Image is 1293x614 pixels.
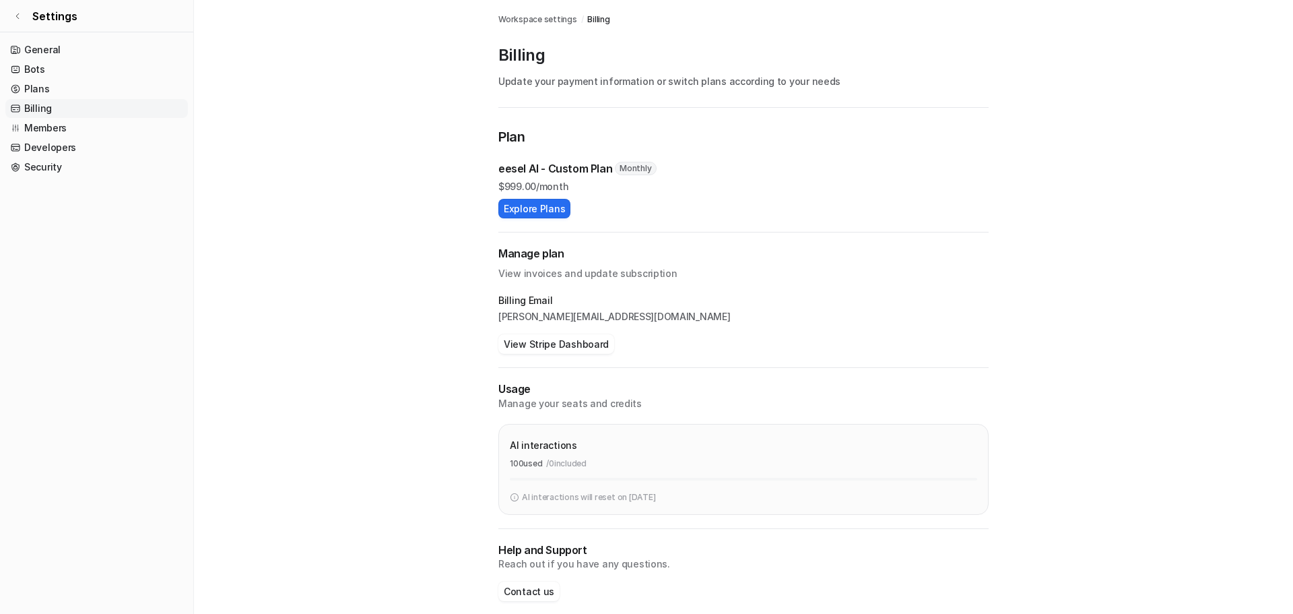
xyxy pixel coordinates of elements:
[5,99,188,118] a: Billing
[546,458,587,470] p: / 0 included
[587,13,609,26] a: Billing
[498,262,989,280] p: View invoices and update subscription
[510,458,542,470] p: 100 used
[581,13,584,26] span: /
[5,158,188,177] a: Security
[498,13,577,26] a: Workspace settings
[498,199,570,218] button: Explore Plans
[5,40,188,59] a: General
[498,74,989,88] p: Update your payment information or switch plans according to your needs
[498,44,989,66] p: Billing
[498,246,989,262] h2: Manage plan
[498,310,989,324] p: [PERSON_NAME][EMAIL_ADDRESS][DOMAIN_NAME]
[498,179,989,193] p: $ 999.00/month
[498,582,560,601] button: Contact us
[5,80,188,98] a: Plans
[32,8,77,24] span: Settings
[615,162,656,175] span: Monthly
[498,557,989,571] p: Reach out if you have any questions.
[498,294,989,307] p: Billing Email
[498,543,989,558] p: Help and Support
[498,160,612,177] p: eesel AI - Custom Plan
[522,491,655,503] p: AI interactions will reset on [DATE]
[498,381,989,397] p: Usage
[510,438,577,452] p: AI interactions
[5,138,188,157] a: Developers
[5,119,188,137] a: Members
[5,60,188,79] a: Bots
[498,127,989,150] p: Plan
[498,397,989,410] p: Manage your seats and credits
[498,334,614,354] button: View Stripe Dashboard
